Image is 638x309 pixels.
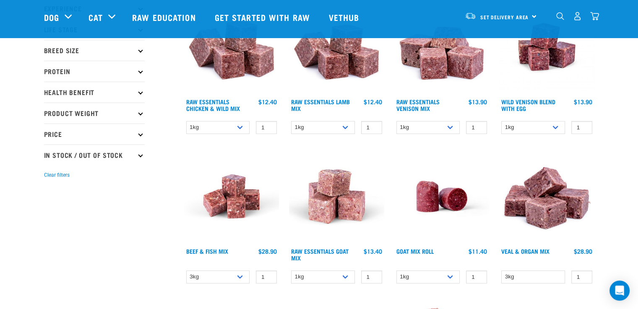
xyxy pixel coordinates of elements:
a: Wild Venison Blend with Egg [501,100,555,110]
span: Set Delivery Area [480,15,529,18]
a: Veal & Organ Mix [501,250,549,252]
a: Get started with Raw [206,0,320,34]
p: Protein [44,61,145,82]
div: $13.40 [364,248,382,255]
a: Raw Education [124,0,206,34]
img: Goat M Ix 38448 [289,149,384,244]
button: Clear filters [44,171,70,179]
input: 1 [571,121,592,134]
img: 1158 Veal Organ Mix 01 [499,149,594,244]
p: Product Weight [44,103,145,124]
a: Beef & Fish Mix [186,250,228,252]
a: Goat Mix Roll [396,250,434,252]
a: Raw Essentials Goat Mix [291,250,349,259]
div: $13.90 [574,98,592,105]
div: $28.90 [258,248,277,255]
a: Raw Essentials Lamb Mix [291,100,350,110]
a: Dog [44,11,59,23]
p: Breed Size [44,40,145,61]
p: In Stock / Out Of Stock [44,144,145,165]
img: user.png [573,12,582,21]
img: home-icon-1@2x.png [556,12,564,20]
p: Price [44,124,145,144]
img: van-moving.png [465,12,476,20]
input: 1 [466,121,487,134]
div: $11.40 [469,248,487,255]
input: 1 [361,121,382,134]
img: Raw Essentials Chicken Lamb Beef Bulk Minced Raw Dog Food Roll Unwrapped [394,149,490,244]
input: 1 [361,270,382,283]
div: $28.90 [574,248,592,255]
a: Raw Essentials Venison Mix [396,100,440,110]
div: $12.40 [364,98,382,105]
div: $12.40 [258,98,277,105]
input: 1 [256,121,277,134]
img: Beef Mackerel 1 [184,149,279,244]
img: home-icon@2x.png [590,12,599,21]
div: Open Intercom Messenger [609,281,630,301]
a: Cat [89,11,103,23]
input: 1 [571,270,592,283]
p: Health Benefit [44,82,145,103]
a: Vethub [320,0,370,34]
a: Raw Essentials Chicken & Wild Mix [186,100,240,110]
input: 1 [256,270,277,283]
div: $13.90 [469,98,487,105]
input: 1 [466,270,487,283]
